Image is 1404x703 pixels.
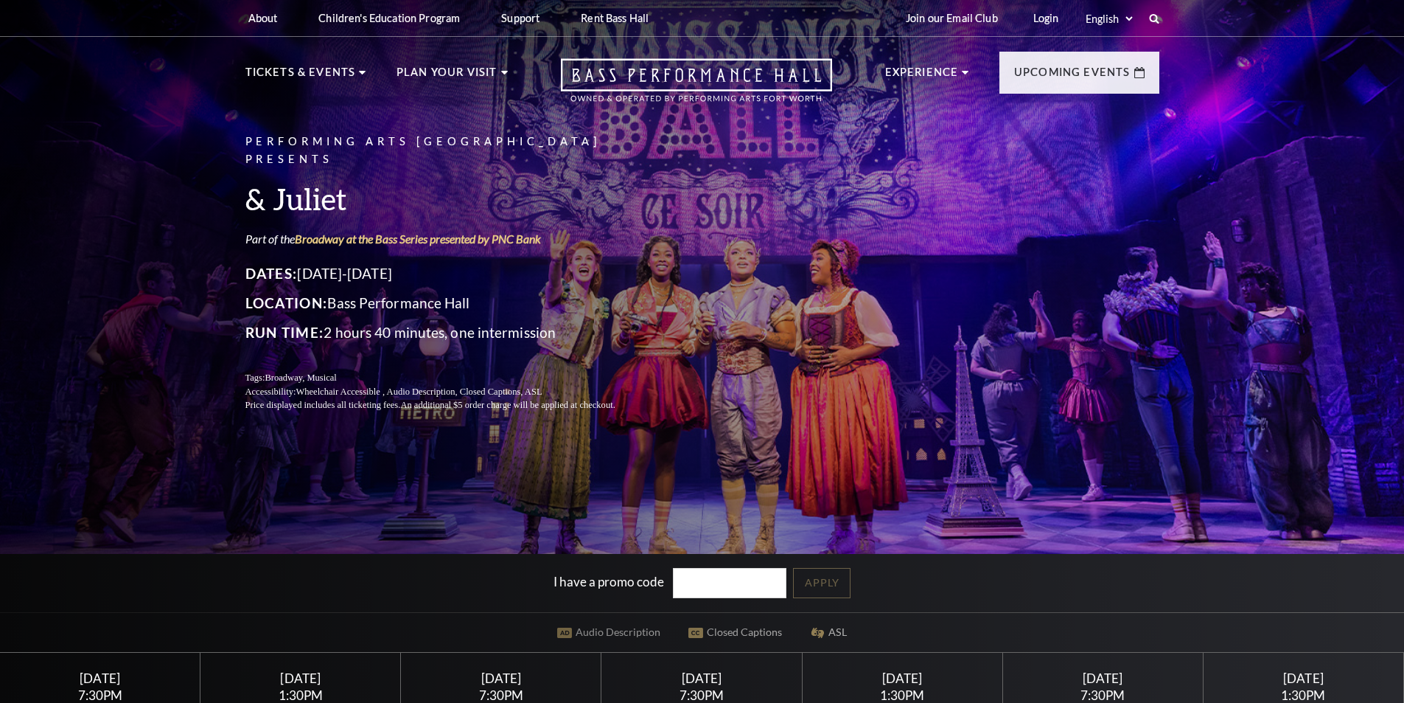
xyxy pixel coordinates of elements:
[501,12,539,24] p: Support
[245,63,356,90] p: Tickets & Events
[245,262,651,285] p: [DATE]-[DATE]
[1020,689,1185,702] div: 7:30PM
[245,294,328,311] span: Location:
[1014,63,1131,90] p: Upcoming Events
[581,12,649,24] p: Rent Bass Hall
[245,291,651,315] p: Bass Performance Hall
[1083,12,1135,26] select: Select:
[885,63,959,90] p: Experience
[265,373,336,383] span: Broadway, Musical
[1020,671,1185,686] div: [DATE]
[245,324,324,341] span: Run Time:
[218,671,383,686] div: [DATE]
[245,398,651,412] p: Price displayed includes all ticketing fees.
[245,321,651,344] p: 2 hours 40 minutes, one intermission
[218,689,383,702] div: 1:30PM
[419,689,584,702] div: 7:30PM
[245,133,651,170] p: Performing Arts [GEOGRAPHIC_DATA] Presents
[397,63,497,90] p: Plan Your Visit
[245,385,651,399] p: Accessibility:
[295,232,541,246] a: Broadway at the Bass Series presented by PNC Bank
[1221,671,1386,686] div: [DATE]
[619,689,784,702] div: 7:30PM
[18,689,183,702] div: 7:30PM
[1221,689,1386,702] div: 1:30PM
[318,12,460,24] p: Children's Education Program
[820,689,985,702] div: 1:30PM
[245,231,651,247] p: Part of the
[248,12,278,24] p: About
[296,387,542,397] span: Wheelchair Accessible , Audio Description, Closed Captions, ASL
[419,671,584,686] div: [DATE]
[245,265,298,282] span: Dates:
[400,400,615,410] span: An additional $5 order charge will be applied at checkout.
[245,180,651,218] h3: & Juliet
[245,371,651,385] p: Tags:
[553,573,664,589] label: I have a promo code
[18,671,183,686] div: [DATE]
[619,671,784,686] div: [DATE]
[820,671,985,686] div: [DATE]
